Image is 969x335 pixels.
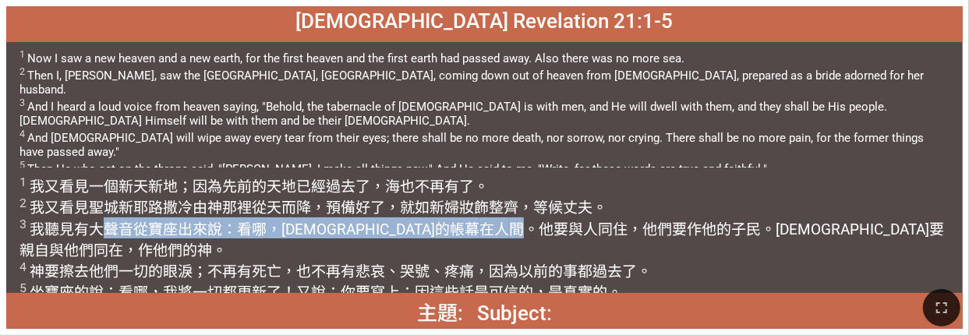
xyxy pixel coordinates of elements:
[19,178,944,301] wg1093: 已經過去了
[19,242,652,302] wg3326: ，作他們的
[19,199,944,301] wg4172: 新
[19,217,27,231] sup: 3
[19,220,944,302] wg3326: 人同住
[19,199,944,301] wg575: 神
[19,220,944,302] wg1537: 寶座出來說
[19,128,25,139] sup: 4
[19,199,944,301] wg435: 。 我聽見
[19,263,652,301] wg2071: 死亡
[19,199,944,301] wg2316: 那裡從
[19,199,944,301] wg1492: 聖
[19,175,27,189] sup: 1
[19,178,944,301] wg2076: 。 我
[19,263,652,301] wg3756: 再
[19,263,652,301] wg1813: 他們一切的
[19,220,944,302] wg2400: ，[DEMOGRAPHIC_DATA]
[19,199,944,301] wg2537: 由
[19,48,950,176] span: Now I saw a new heaven and a new earth, for the first heaven and the first earth had passed away....
[19,242,652,302] wg2316: 。 神
[19,178,944,301] wg2281: 也
[19,178,944,301] wg3928: ，海
[19,242,652,302] wg2071: 親自
[19,220,944,302] wg191: 有大
[19,97,25,108] sup: 3
[19,199,944,301] wg2885: ，等候丈夫
[19,199,944,301] wg1473: 又
[19,220,944,302] wg2316: 的帳幕
[19,242,652,302] wg846: 與他們
[19,199,944,301] wg1537: 天
[19,220,944,302] wg5456: 從
[19,220,944,302] wg2992: 。[DEMOGRAPHIC_DATA]
[19,48,25,60] sup: 1
[19,263,652,301] wg2089: 有
[296,9,674,33] span: [DEMOGRAPHIC_DATA] Revelation 21:1-5
[19,178,944,301] wg3772: 新
[19,220,944,302] wg4637: ，他們
[19,220,944,302] wg4633: 在人
[19,220,944,302] wg444: 間
[19,263,652,301] wg3956: 眼淚
[19,220,944,302] wg3326: 。他要與
[19,220,944,302] wg846: 要作
[19,199,944,301] wg40: 城
[19,178,944,301] wg3756: 再
[19,178,944,301] wg4413: 天
[19,263,652,301] wg1144: ；不
[19,199,944,301] wg5613: 新婦
[19,178,944,301] wg3772: 地
[19,242,652,302] wg846: 神
[19,220,944,302] wg2316: 要
[19,178,944,301] wg2532: 不
[19,199,944,301] wg2597: ，預備好了，就如
[19,178,944,301] wg1492: 一個新
[19,263,652,301] wg2316: 要擦去
[19,196,27,210] sup: 2
[19,178,944,301] wg1063: 先前的
[19,159,25,171] sup: 5
[19,178,944,301] wg2089: 有了
[19,220,944,302] wg3004: ：看哪
[19,259,27,274] sup: 4
[19,178,944,301] wg1093: ；因為
[19,220,944,302] wg3173: 聲音
[19,199,944,301] wg3565: 妝飾整齊
[19,220,944,302] wg846: 子民
[19,178,944,301] wg2532: 看見
[19,220,944,302] wg2071: 他的
[19,175,950,302] span: 我又
[19,199,944,301] wg2537: 耶路撒冷
[19,199,944,301] wg3772: 而降
[19,242,652,302] wg846: 同在
[19,263,652,301] wg2288: ，也不再有
[19,65,25,77] sup: 2
[19,199,944,301] wg2532: 看見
